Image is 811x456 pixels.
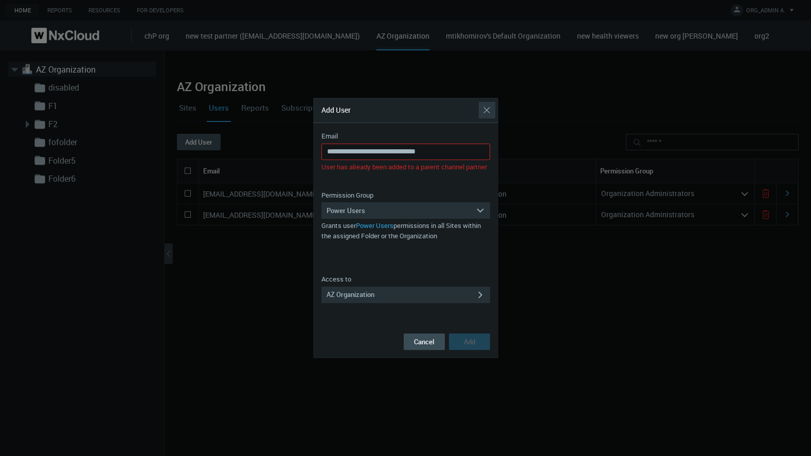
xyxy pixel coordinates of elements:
[321,131,338,142] label: Email
[449,334,490,350] button: Add
[321,221,490,241] p: Grants user permissions in all Sites within the assigned Folder or the Organization
[464,337,475,346] span: Add
[321,105,351,115] span: Add User
[479,102,495,118] button: Close
[321,202,476,219] div: Power Users
[327,290,374,300] span: AZ Organization
[321,274,351,285] label: Access to
[321,162,487,171] nx-control-message: User has already been added to a parent channel partner
[321,190,373,201] label: Permission Group
[321,287,490,303] button: AZ Organization
[356,221,393,230] span: Power Users
[404,334,445,350] button: Cancel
